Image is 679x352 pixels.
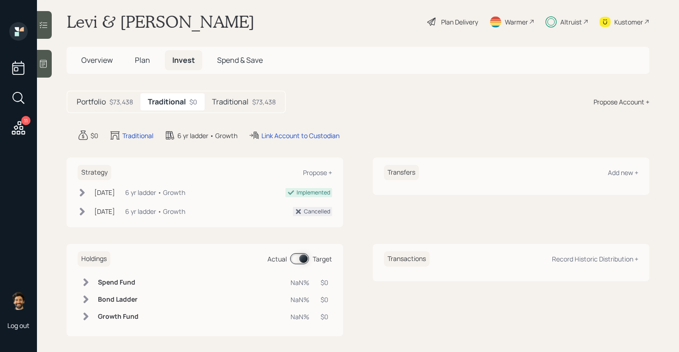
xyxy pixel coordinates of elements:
[94,188,115,197] div: [DATE]
[321,295,328,304] div: $0
[321,312,328,322] div: $0
[122,131,153,140] div: Traditional
[109,97,133,107] div: $73,438
[77,97,106,106] h5: Portfolio
[291,278,309,287] div: NaN%
[172,55,195,65] span: Invest
[7,321,30,330] div: Log out
[78,165,111,180] h6: Strategy
[189,97,197,107] div: $0
[321,278,328,287] div: $0
[291,312,309,322] div: NaN%
[67,12,255,32] h1: Levi & [PERSON_NAME]
[78,251,110,267] h6: Holdings
[98,296,139,303] h6: Bond Ladder
[148,97,186,106] h5: Traditional
[384,251,430,267] h6: Transactions
[9,291,28,310] img: eric-schwartz-headshot.png
[304,207,330,216] div: Cancelled
[267,254,287,264] div: Actual
[217,55,263,65] span: Spend & Save
[384,165,419,180] h6: Transfers
[135,55,150,65] span: Plan
[303,168,332,177] div: Propose +
[594,97,649,107] div: Propose Account +
[212,97,249,106] h5: Traditional
[608,168,638,177] div: Add new +
[81,55,113,65] span: Overview
[91,131,98,140] div: $0
[94,206,115,216] div: [DATE]
[560,17,582,27] div: Altruist
[614,17,643,27] div: Kustomer
[252,97,276,107] div: $73,438
[552,255,638,263] div: Record Historic Distribution +
[21,116,30,125] div: 11
[125,188,185,197] div: 6 yr ladder • Growth
[297,188,330,197] div: Implemented
[505,17,528,27] div: Warmer
[441,17,478,27] div: Plan Delivery
[98,279,139,286] h6: Spend Fund
[291,295,309,304] div: NaN%
[313,254,332,264] div: Target
[125,206,185,216] div: 6 yr ladder • Growth
[261,131,339,140] div: Link Account to Custodian
[177,131,237,140] div: 6 yr ladder • Growth
[98,313,139,321] h6: Growth Fund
